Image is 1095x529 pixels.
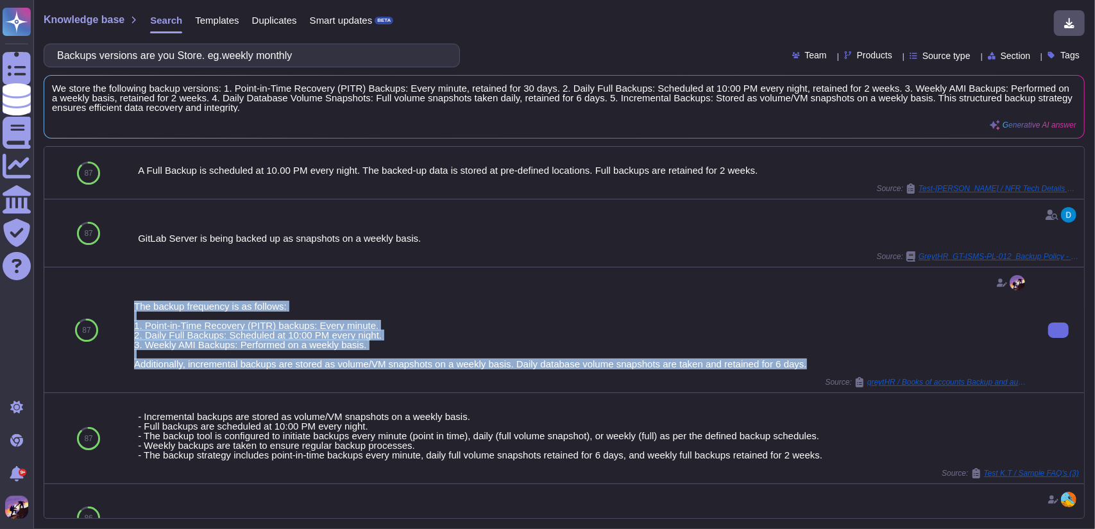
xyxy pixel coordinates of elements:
span: Source type [922,51,971,60]
span: Source: [877,183,1079,194]
div: The backup frequency is as follows: 1. Point-in-Time Recovery (PITR) backups: Every minute. 2. Da... [134,301,1028,369]
div: BETA [375,17,393,24]
span: Products [857,51,892,60]
img: user [1061,207,1076,223]
span: 86 [84,514,92,522]
img: user [5,496,28,519]
span: 87 [84,230,92,237]
div: A Full Backup is scheduled at 10.00 PM every night. The backed-up data is stored at pre-defined l... [138,165,1079,175]
input: Search a question or template... [51,44,446,67]
span: Team [805,51,827,60]
span: Tags [1060,51,1080,60]
img: user [1010,275,1025,290]
span: Templates [195,15,239,25]
div: - Incremental backups are stored as volume/VM snapshots on a weekly basis. - Full backups are sch... [138,412,1079,460]
button: user [3,493,37,521]
span: 87 [84,435,92,442]
div: GitLab Server is being backed up as snapshots on a weekly basis. [138,233,1079,243]
span: Source: [877,251,1079,262]
span: Test K.T / Sample FAQ's (3) [984,469,1079,477]
span: Generative AI answer [1003,121,1076,129]
span: Duplicates [252,15,297,25]
div: 9+ [19,469,26,476]
span: We store the following backup versions: 1. Point-in-Time Recovery (PITR) Backups: Every minute, r... [52,83,1076,112]
span: greytHR / Books of accounts Backup and audit trail (2) (1) (1) [867,378,1028,386]
span: Search [150,15,182,25]
span: Smart updates [310,15,373,25]
span: GreytHR_GT-ISMS-PL-012_Backup Policy - v1.6.docx.pdf [919,253,1079,260]
span: 87 [84,169,92,177]
span: Source: [942,468,1079,478]
span: 87 [82,326,90,334]
span: Section [1001,51,1031,60]
span: Knowledge base [44,15,124,25]
span: Source: [826,377,1028,387]
span: Test-[PERSON_NAME] / NFR Tech Details Cloud [919,185,1079,192]
img: user [1061,492,1076,507]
